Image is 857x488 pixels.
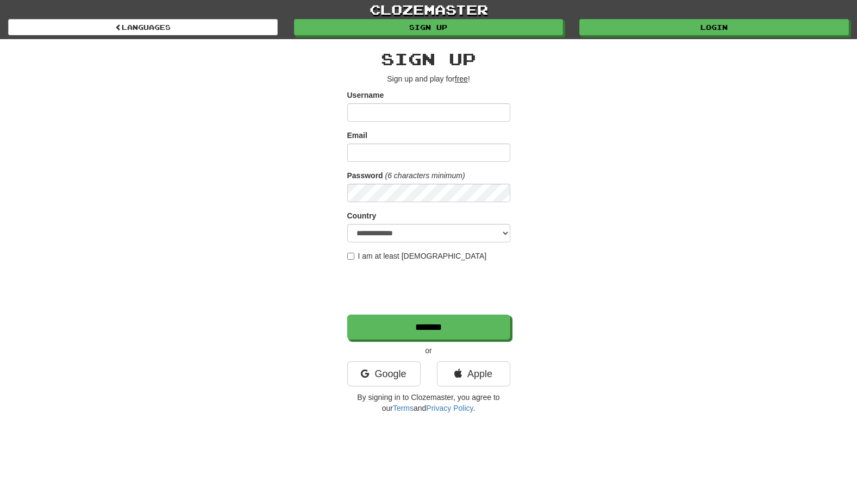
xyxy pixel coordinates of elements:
[347,50,510,68] h2: Sign up
[347,361,421,386] a: Google
[347,73,510,84] p: Sign up and play for !
[347,170,383,181] label: Password
[347,345,510,356] p: or
[347,90,384,101] label: Username
[8,19,278,35] a: Languages
[294,19,564,35] a: Sign up
[347,253,354,260] input: I am at least [DEMOGRAPHIC_DATA]
[347,210,377,221] label: Country
[437,361,510,386] a: Apple
[426,404,473,412] a: Privacy Policy
[579,19,849,35] a: Login
[347,130,367,141] label: Email
[385,171,465,180] em: (6 characters minimum)
[347,251,487,261] label: I am at least [DEMOGRAPHIC_DATA]
[393,404,414,412] a: Terms
[347,392,510,414] p: By signing in to Clozemaster, you agree to our and .
[347,267,512,309] iframe: reCAPTCHA
[455,74,468,83] u: free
